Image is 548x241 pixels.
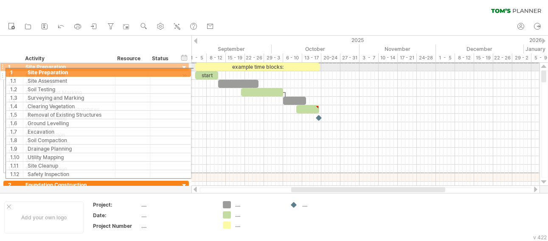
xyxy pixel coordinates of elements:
div: 17 - 21 [398,53,417,62]
div: scroll to activity [180,71,188,80]
div: .... [235,211,281,219]
div: .... [302,201,348,208]
div: 13 - 17 [302,53,321,62]
div: 1.3 [8,88,21,96]
div: Utility Mapping [25,148,109,156]
div: 15 - 19 [226,53,245,62]
div: 1.6 [8,114,21,122]
div: Project: [93,201,140,208]
div: 1 - 5 [188,53,207,62]
div: Add your own logo [4,202,84,233]
div: Site Assessment [25,71,109,79]
div: October 2025 [272,45,360,53]
div: 24-28 [417,53,436,62]
div: start [195,71,218,79]
div: Safety Inspection [25,165,109,173]
div: Removal of Existing Structures [25,105,109,113]
div: 20-24 [321,53,340,62]
div: 3 - 7 [360,53,379,62]
div: Activity [25,54,108,63]
div: 1.7 [8,122,21,130]
div: 6 - 10 [283,53,302,62]
div: 8 - 12 [455,53,474,62]
div: 29 - 2 [512,53,531,62]
div: 1.12 [8,165,21,173]
div: Soil Testing [25,80,109,88]
div: Site Cleanup [25,156,109,164]
div: Ground Levelling [25,114,109,122]
div: 22 - 26 [493,53,512,62]
div: Surveying and Marking [25,88,109,96]
div: 1.10 [8,148,21,156]
div: .... [235,201,281,208]
div: 1.2 [8,80,21,88]
div: .... [141,201,213,208]
div: 29 - 3 [264,53,283,62]
div: November 2025 [360,45,436,53]
div: 1.11 [8,156,21,164]
div: Clearing Vegetation [25,97,109,105]
div: v 422 [533,234,547,241]
div: Site Preparation [25,63,109,71]
div: .... [141,222,213,230]
div: 1 [8,63,21,71]
div: Soil Compaction [25,131,109,139]
div: December 2025 [436,45,524,53]
div: Foundation Construction [25,181,109,189]
div: 1.1 [8,71,21,79]
div: 1.4 [8,97,21,105]
div: 2 [8,181,21,189]
div: Drainage Planning [25,139,109,147]
div: Project Number [93,222,140,230]
div: 1.9 [8,139,21,147]
div: Date: [93,212,140,219]
div: September 2025 [188,45,272,53]
div: example time blocks: [195,63,320,71]
div: 15 - 19 [474,53,493,62]
div: 27 - 31 [340,53,360,62]
div: .... [235,221,281,229]
div: Resource [117,54,143,63]
div: 22 - 26 [245,53,264,62]
div: 10 - 14 [379,53,398,62]
div: 8 - 12 [207,53,226,62]
div: 1 - 5 [436,53,455,62]
div: Excavation [25,122,109,130]
div: .... [141,212,213,219]
div: 1.8 [8,131,21,139]
div: Status [152,54,171,63]
div: 1.5 [8,105,21,113]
